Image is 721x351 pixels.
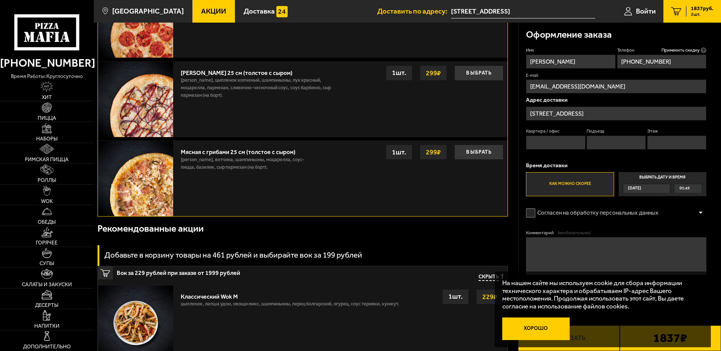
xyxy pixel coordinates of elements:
label: Телефон [617,47,706,53]
strong: 299 ₽ [424,66,443,80]
label: Согласен на обработку персональных данных [526,206,666,221]
div: [PERSON_NAME] 25 см (толстое с сыром) [181,66,345,76]
label: Как можно скорее [526,172,614,196]
input: +7 ( [617,55,706,69]
span: [DATE] [628,184,641,193]
button: Выбрать [454,145,503,160]
label: Квартира / офис [526,128,585,134]
span: Римская пицца [25,157,69,162]
h3: Добавьте в корзину товары на 461 рублей и выбирайте вок за 199 рублей [104,251,362,259]
span: [GEOGRAPHIC_DATA] [112,8,184,15]
img: 15daf4d41897b9f0e9f617042186c801.svg [276,6,288,17]
span: Горячее [36,240,58,246]
label: Выбрать дату и время [619,172,706,196]
span: Обеды [38,220,56,225]
span: Пицца [38,116,56,121]
div: 1 шт. [386,66,412,81]
span: Вок за 229 рублей при заказе от 1999 рублей [117,266,363,276]
button: Хорошо [502,317,570,340]
span: 2 шт. [691,12,713,17]
span: Доставить по адресу: [377,8,451,15]
label: Этаж [647,128,706,134]
a: Мясная с грибами 25 см (толстое с сыром)[PERSON_NAME], ветчина, шампиньоны, моцарелла, соус-пицца... [98,140,508,216]
div: 1 шт. [386,145,412,160]
p: [PERSON_NAME], ветчина, шампиньоны, моцарелла, соус-пицца, базилик, сыр пармезан (на борт). [181,156,308,175]
p: [PERSON_NAME], цыпленок копченый, шампиньоны, лук красный, моцарелла, пармезан, сливочно-чесночны... [181,76,345,103]
div: 1 шт. [442,289,469,304]
input: Ваш адрес доставки [451,5,595,18]
span: Салаты и закуски [22,282,72,287]
label: Имя [526,47,615,53]
label: Комментарий [526,230,706,236]
span: Супы [40,261,54,266]
div: Мясная с грибами 25 см (толстое с сыром) [181,145,308,156]
span: Напитки [34,324,59,329]
span: Роллы [38,178,56,183]
label: Подъезд [587,128,646,134]
input: Имя [526,55,615,69]
span: Скрыть [479,274,499,281]
span: 01:45 [680,184,690,193]
span: Доставка [244,8,275,15]
span: Наборы [36,136,58,142]
span: Десерты [35,303,58,308]
span: WOK [41,199,53,204]
span: Акции [201,8,226,15]
h3: Рекомендованные акции [98,224,204,233]
span: Дополнительно [23,344,71,349]
span: Применить скидку [662,47,700,53]
input: @ [526,79,706,93]
label: E-mail [526,72,706,79]
span: Хит [42,95,52,100]
span: Войти [636,8,656,15]
p: Адрес доставки [526,97,706,103]
div: Классический Wok M [181,289,399,300]
a: [PERSON_NAME] 25 см (толстое с сыром)[PERSON_NAME], цыпленок копченый, шампиньоны, лук красный, м... [98,61,508,137]
span: (необязательно) [558,230,590,236]
p: На нашем сайте мы используем cookie для сбора информации технического характера и обрабатываем IP... [502,279,699,310]
h3: Оформление заказа [526,30,612,40]
strong: 229 ₽ [480,290,499,304]
strong: 299 ₽ [424,145,443,159]
button: Скрыть [479,274,504,281]
span: 1837 руб. [691,6,713,11]
button: Выбрать [454,66,503,81]
p: цыпленок, лапша удон, овощи микс, шампиньоны, перец болгарский, огурец, соус терияки, кунжут. [181,300,399,311]
p: Время доставки [526,163,706,168]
